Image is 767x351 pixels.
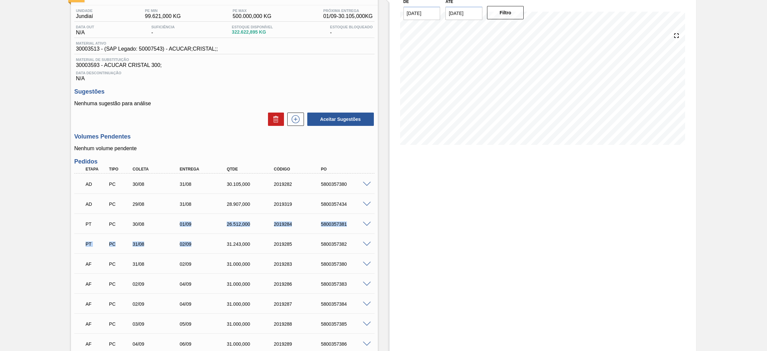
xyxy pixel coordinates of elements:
[323,9,373,13] span: Próxima Entrega
[108,221,133,227] div: Pedido de Compra
[272,301,326,307] div: 2019287
[108,261,133,267] div: Pedido de Compra
[74,158,375,165] h3: Pedidos
[225,261,279,267] div: 31.000,000
[178,301,232,307] div: 04/09/2025
[328,25,374,36] div: -
[487,6,524,19] button: Filtro
[307,113,374,126] button: Aceitar Sugestões
[319,341,373,347] div: 5800357386
[131,341,184,347] div: 04/09/2025
[330,25,373,29] span: Estoque Bloqueado
[225,321,279,327] div: 31.000,000
[225,181,279,187] div: 30.105,000
[108,167,133,172] div: Tipo
[86,201,108,207] p: AD
[225,221,279,227] div: 26.512,000
[178,341,232,347] div: 06/09/2025
[151,25,174,29] span: Suficiência
[233,9,272,13] span: PE MAX
[131,301,184,307] div: 02/09/2025
[232,25,273,29] span: Estoque Disponível
[225,301,279,307] div: 31.000,000
[272,281,326,287] div: 2019286
[319,301,373,307] div: 5800357384
[319,241,373,247] div: 5800357382
[74,146,375,152] p: Nenhum volume pendente
[403,7,440,20] input: dd/mm/yyyy
[84,177,109,191] div: Aguardando Descarga
[74,68,375,82] div: N/A
[131,181,184,187] div: 30/08/2025
[319,261,373,267] div: 5800357380
[76,71,373,75] span: Data Descontinuação
[272,341,326,347] div: 2019289
[74,25,96,36] div: N/A
[319,281,373,287] div: 5800357383
[86,261,108,267] p: AF
[272,221,326,227] div: 2019284
[178,321,232,327] div: 05/09/2025
[131,261,184,267] div: 31/08/2025
[272,181,326,187] div: 2019282
[178,221,232,227] div: 01/09/2025
[145,13,181,19] span: 99.621,000 KG
[76,25,94,29] span: Data out
[108,321,133,327] div: Pedido de Compra
[323,13,373,19] span: 01/09 - 30.105,000 KG
[304,112,375,127] div: Aceitar Sugestões
[233,13,272,19] span: 500.000,000 KG
[178,181,232,187] div: 31/08/2025
[232,30,273,35] span: 322.622,895 KG
[86,301,108,307] p: AF
[108,301,133,307] div: Pedido de Compra
[108,241,133,247] div: Pedido de Compra
[149,25,176,36] div: -
[178,281,232,287] div: 04/09/2025
[76,41,218,45] span: Material ativo
[178,167,232,172] div: Entrega
[225,201,279,207] div: 28.907,000
[84,277,109,291] div: Aguardando Faturamento
[86,341,108,347] p: AF
[84,237,109,251] div: Pedido em Trânsito
[131,201,184,207] div: 29/08/2025
[84,297,109,311] div: Aguardando Faturamento
[272,321,326,327] div: 2019288
[131,321,184,327] div: 03/09/2025
[145,9,181,13] span: PE MIN
[108,201,133,207] div: Pedido de Compra
[225,281,279,287] div: 31.000,000
[131,221,184,227] div: 30/08/2025
[178,241,232,247] div: 02/09/2025
[86,221,108,227] p: PT
[131,241,184,247] div: 31/08/2025
[131,167,184,172] div: Coleta
[86,181,108,187] p: AD
[225,167,279,172] div: Qtde
[225,341,279,347] div: 31.000,000
[74,133,375,140] h3: Volumes Pendentes
[84,197,109,211] div: Aguardando Descarga
[86,321,108,327] p: AF
[178,261,232,267] div: 02/09/2025
[319,167,373,172] div: PO
[108,181,133,187] div: Pedido de Compra
[76,46,218,52] span: 30003513 - (SAP Legado: 50007543) - ACUCAR;CRISTAL;;
[84,257,109,271] div: Aguardando Faturamento
[265,113,284,126] div: Excluir Sugestões
[74,88,375,95] h3: Sugestões
[84,317,109,331] div: Aguardando Faturamento
[76,62,373,68] span: 30003593 - ACUCAR CRISTAL 300;
[272,201,326,207] div: 2019319
[272,261,326,267] div: 2019283
[76,13,93,19] span: Jundiaí
[225,241,279,247] div: 31.243,000
[319,181,373,187] div: 5800357380
[84,167,109,172] div: Etapa
[319,321,373,327] div: 5800357385
[86,281,108,287] p: AF
[74,101,375,107] p: Nenhuma sugestão para análise
[272,241,326,247] div: 2019285
[272,167,326,172] div: Código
